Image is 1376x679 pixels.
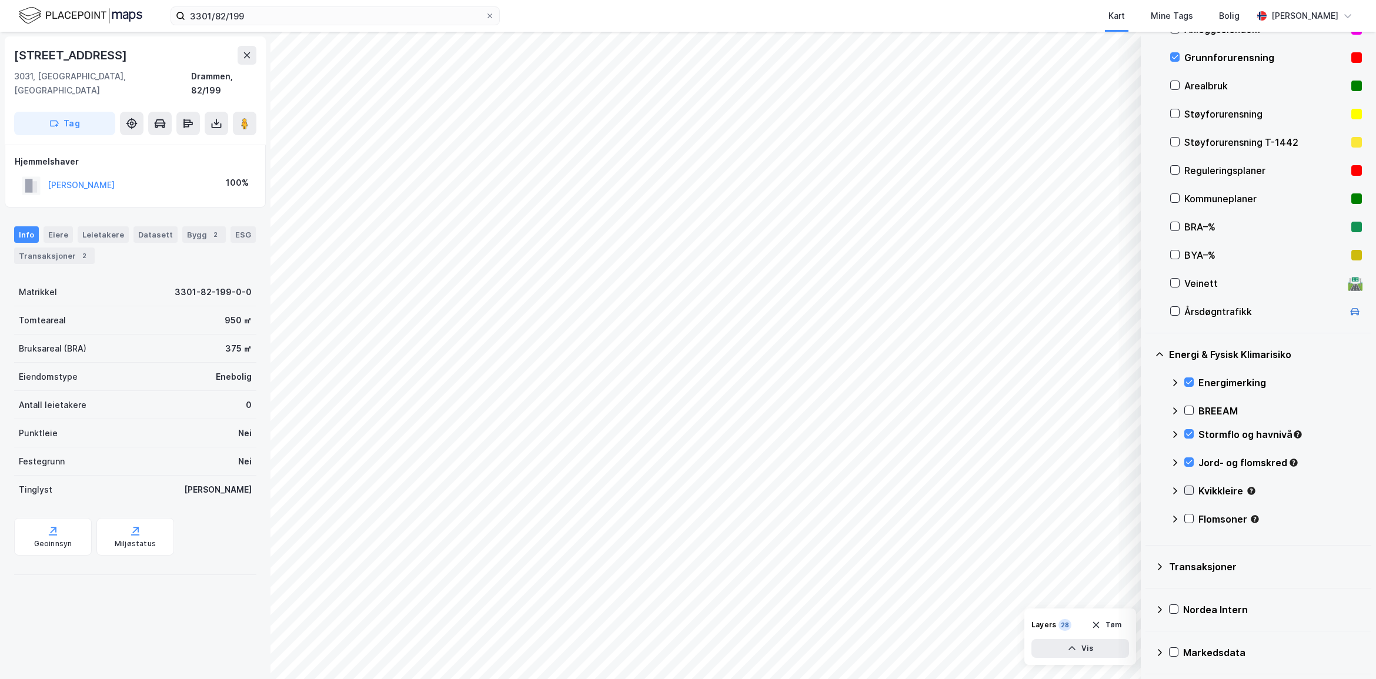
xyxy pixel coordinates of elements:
div: Grunnforurensning [1184,51,1347,65]
div: Støyforurensning [1184,107,1347,121]
div: Drammen, 82/199 [191,69,256,98]
div: Matrikkel [19,285,57,299]
button: Tøm [1084,616,1129,634]
iframe: Chat Widget [1317,623,1376,679]
div: Eiendomstype [19,370,78,384]
div: Bygg [182,226,226,243]
div: Transaksjoner [14,247,95,264]
div: [PERSON_NAME] [1271,9,1338,23]
div: Støyforurensning T-1442 [1184,135,1347,149]
div: Tooltip anchor [1288,457,1299,468]
div: Datasett [133,226,178,243]
div: Energi & Fysisk Klimarisiko [1169,347,1362,362]
div: Kommuneplaner [1184,192,1347,206]
div: Årsdøgntrafikk [1184,305,1343,319]
div: [STREET_ADDRESS] [14,46,129,65]
div: Flomsoner [1198,512,1362,526]
input: Søk på adresse, matrikkel, gårdeiere, leietakere eller personer [185,7,485,25]
div: Reguleringsplaner [1184,163,1347,178]
div: Tooltip anchor [1250,514,1260,524]
div: Bruksareal (BRA) [19,342,86,356]
div: Miljøstatus [115,539,156,548]
div: BYA–% [1184,248,1347,262]
div: 28 [1058,619,1071,631]
div: Kart [1108,9,1125,23]
div: Mine Tags [1151,9,1193,23]
div: Enebolig [216,370,252,384]
div: Tinglyst [19,483,52,497]
div: Tooltip anchor [1246,486,1257,496]
div: BREEAM [1198,404,1362,418]
div: 2 [209,229,221,240]
div: Hjemmelshaver [15,155,256,169]
div: 950 ㎡ [225,313,252,327]
div: 2 [78,250,90,262]
div: Jord- og flomskred [1198,456,1362,470]
div: Bolig [1219,9,1240,23]
div: Kvikkleire [1198,484,1362,498]
div: Geoinnsyn [34,539,72,548]
div: Nordea Intern [1183,603,1362,617]
div: [PERSON_NAME] [184,483,252,497]
div: 3301-82-199-0-0 [175,285,252,299]
div: 🛣️ [1347,276,1363,291]
div: ESG [231,226,256,243]
div: Energimerking [1198,376,1362,390]
div: 0 [246,398,252,412]
div: BRA–% [1184,220,1347,234]
div: Stormflo og havnivå [1198,427,1362,441]
div: Eiere [44,226,73,243]
div: 100% [226,176,249,190]
div: Antall leietakere [19,398,86,412]
div: 375 ㎡ [225,342,252,356]
div: Leietakere [78,226,129,243]
div: Nei [238,426,252,440]
div: Arealbruk [1184,79,1347,93]
div: Info [14,226,39,243]
div: Veinett [1184,276,1343,290]
div: 3031, [GEOGRAPHIC_DATA], [GEOGRAPHIC_DATA] [14,69,191,98]
div: Layers [1031,620,1056,630]
div: Tomteareal [19,313,66,327]
div: Tooltip anchor [1292,429,1303,440]
div: Transaksjoner [1169,560,1362,574]
img: logo.f888ab2527a4732fd821a326f86c7f29.svg [19,5,142,26]
button: Vis [1031,639,1129,658]
button: Tag [14,112,115,135]
div: Festegrunn [19,454,65,469]
div: Punktleie [19,426,58,440]
div: Markedsdata [1183,645,1362,660]
div: Nei [238,454,252,469]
